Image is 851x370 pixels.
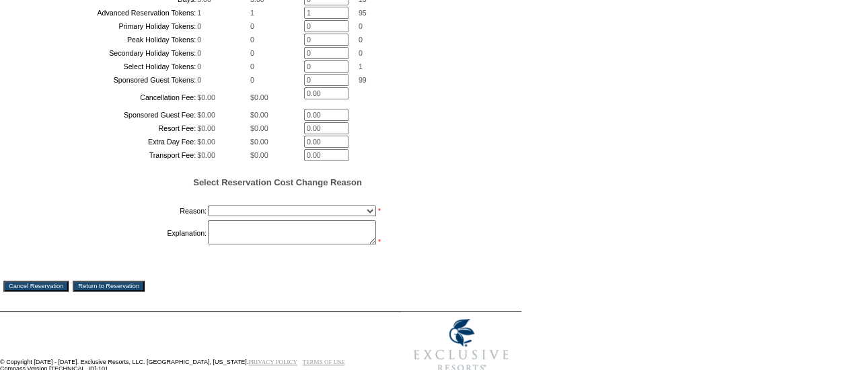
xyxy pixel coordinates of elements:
[38,74,196,86] td: Sponsored Guest Tokens:
[197,49,201,57] span: 0
[38,20,196,32] td: Primary Holiday Tokens:
[359,36,363,44] span: 0
[197,22,201,30] span: 0
[359,76,367,84] span: 99
[250,138,268,146] span: $0.00
[38,149,196,161] td: Transport Fee:
[197,62,201,71] span: 0
[38,109,196,121] td: Sponsored Guest Fee:
[197,138,215,146] span: $0.00
[359,49,363,57] span: 0
[248,359,297,365] a: PRIVACY POLICY
[38,136,196,148] td: Extra Day Fee:
[359,22,363,30] span: 0
[38,34,196,46] td: Peak Holiday Tokens:
[250,151,268,159] span: $0.00
[197,93,215,101] span: $0.00
[38,203,207,219] td: Reason:
[197,151,215,159] span: $0.00
[3,281,69,291] input: Cancel Reservation
[359,62,363,71] span: 1
[197,76,201,84] span: 0
[197,36,201,44] span: 0
[250,49,254,57] span: 0
[250,36,254,44] span: 0
[73,281,145,291] input: Return to Reservation
[359,9,367,17] span: 95
[38,47,196,59] td: Secondary Holiday Tokens:
[250,9,254,17] span: 1
[197,9,201,17] span: 1
[250,111,268,119] span: $0.00
[197,124,215,132] span: $0.00
[303,359,345,365] a: TERMS OF USE
[38,220,207,246] td: Explanation:
[38,60,196,73] td: Select Holiday Tokens:
[250,93,268,101] span: $0.00
[38,87,196,107] td: Cancellation Fee:
[250,22,254,30] span: 0
[250,76,254,84] span: 0
[38,7,196,19] td: Advanced Reservation Tokens:
[197,111,215,119] span: $0.00
[250,62,254,71] span: 0
[38,122,196,134] td: Resort Fee:
[37,177,518,187] h5: Select Reservation Cost Change Reason
[250,124,268,132] span: $0.00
